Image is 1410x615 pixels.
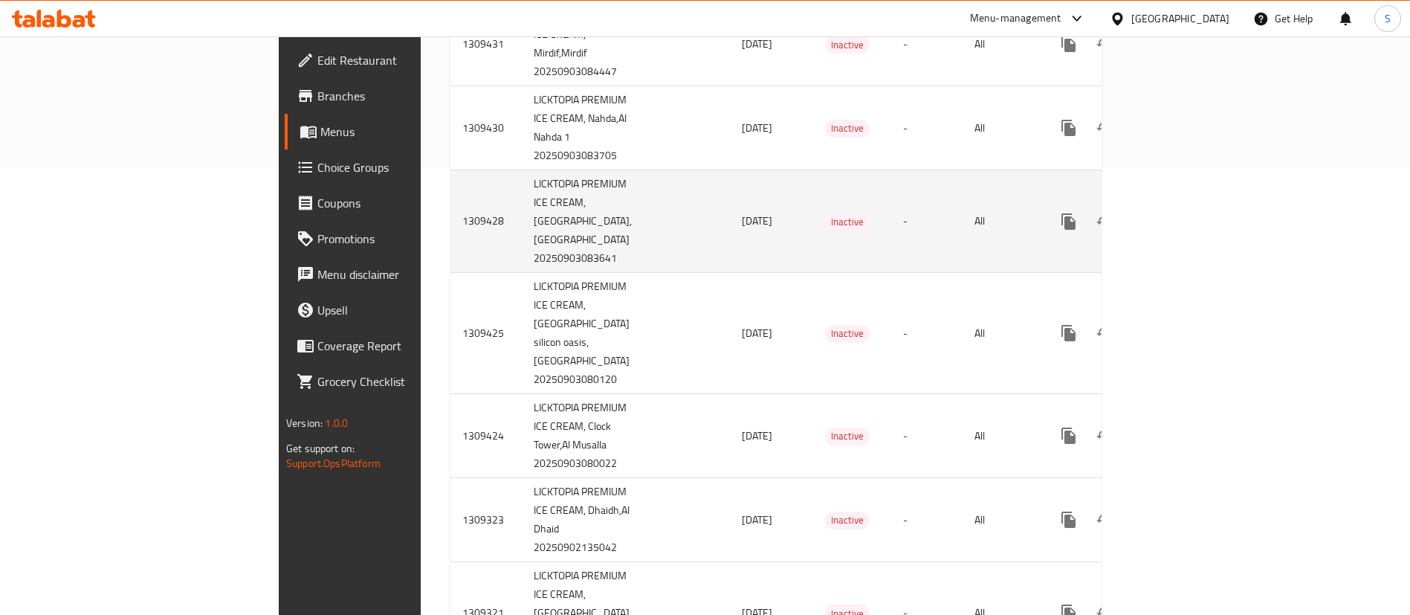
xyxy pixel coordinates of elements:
td: - [891,394,963,478]
a: Grocery Checklist [285,364,514,399]
td: LICKTOPIA PREMIUM ICE CREAM, Dhaidh,Al Dhaid 20250902135042 [522,478,650,562]
button: more [1051,26,1087,62]
td: - [891,2,963,86]
td: LICKTOPIA PREMIUM ICE CREAM, Mirdif,Mirdif 20250903084447 [522,2,650,86]
button: Change Status [1087,204,1122,239]
span: [DATE] [742,34,772,54]
div: [GEOGRAPHIC_DATA] [1131,10,1229,27]
span: [DATE] [742,426,772,445]
a: Promotions [285,221,514,257]
span: Edit Restaurant [317,51,502,69]
span: Promotions [317,230,502,248]
a: Coverage Report [285,328,514,364]
div: Inactive [825,428,870,445]
td: LICKTOPIA PREMIUM ICE CREAM, [GEOGRAPHIC_DATA],[GEOGRAPHIC_DATA] 20250903083641 [522,170,650,273]
a: Choice Groups [285,149,514,185]
button: Change Status [1087,418,1122,454]
button: Change Status [1087,502,1122,538]
td: LICKTOPIA PREMIUM ICE CREAM, Nahda,Al Nahda 1 20250903083705 [522,86,650,170]
div: Inactive [825,325,870,343]
td: - [891,86,963,170]
span: S [1385,10,1391,27]
div: Inactive [825,512,870,529]
a: Branches [285,78,514,114]
button: more [1051,204,1087,239]
td: - [891,170,963,273]
button: more [1051,418,1087,454]
span: Inactive [825,512,870,529]
button: more [1051,502,1087,538]
span: Upsell [317,301,502,319]
span: [DATE] [742,211,772,231]
span: Coupons [317,194,502,212]
span: Inactive [825,428,870,445]
td: LICKTOPIA PREMIUM ICE CREAM, [GEOGRAPHIC_DATA] silicon oasis,[GEOGRAPHIC_DATA] 20250903080120 [522,273,650,394]
span: [DATE] [742,118,772,138]
div: Inactive [825,213,870,231]
div: Menu-management [970,10,1061,28]
span: Choice Groups [317,158,502,176]
td: - [891,478,963,562]
button: Change Status [1087,110,1122,146]
a: Upsell [285,292,514,328]
span: [DATE] [742,323,772,343]
span: Get support on: [286,439,355,458]
span: [DATE] [742,510,772,529]
span: Coverage Report [317,337,502,355]
span: Inactive [825,120,870,137]
a: Support.OpsPlatform [286,454,381,473]
td: All [963,170,1039,273]
td: LICKTOPIA PREMIUM ICE CREAM, Clock Tower,Al Musalla 20250903080022 [522,394,650,478]
span: Inactive [825,213,870,231]
a: Menu disclaimer [285,257,514,292]
button: more [1051,110,1087,146]
span: 1.0.0 [325,413,348,433]
span: Version: [286,413,323,433]
button: Change Status [1087,315,1122,351]
td: - [891,273,963,394]
span: Inactive [825,325,870,342]
td: All [963,86,1039,170]
button: more [1051,315,1087,351]
a: Coupons [285,185,514,221]
td: All [963,394,1039,478]
a: Edit Restaurant [285,42,514,78]
td: All [963,273,1039,394]
span: Menus [320,123,502,141]
span: Branches [317,87,502,105]
td: All [963,2,1039,86]
button: Change Status [1087,26,1122,62]
span: Menu disclaimer [317,265,502,283]
span: Grocery Checklist [317,373,502,390]
span: Inactive [825,36,870,54]
a: Menus [285,114,514,149]
td: All [963,478,1039,562]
